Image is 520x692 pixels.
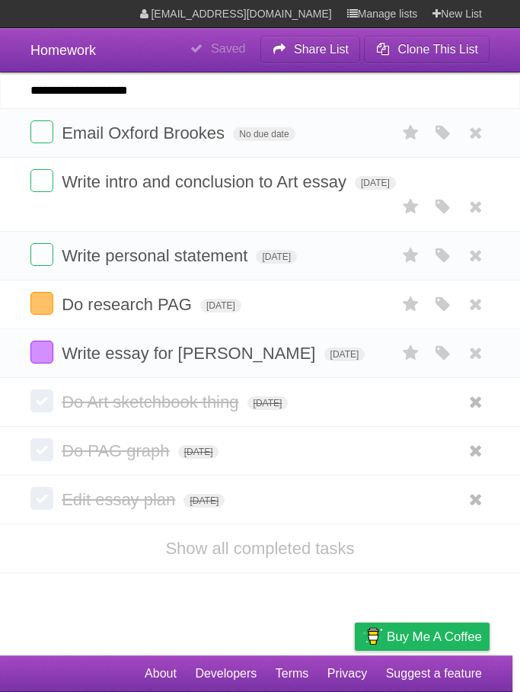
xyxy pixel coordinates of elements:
a: About [145,659,177,688]
span: Write personal statement [62,246,251,265]
span: Edit essay plan [62,490,179,509]
label: Done [30,120,53,143]
span: [DATE] [256,250,297,264]
a: Show all completed tasks [165,539,354,558]
span: Buy me a coffee [387,623,482,650]
span: [DATE] [183,494,225,508]
span: [DATE] [355,176,396,190]
span: Email Oxford Brookes [62,123,228,143]
b: Share List [294,43,349,56]
span: [DATE] [247,396,289,410]
label: Star task [397,120,426,146]
label: Star task [397,292,426,317]
span: Homework [30,43,96,58]
label: Done [30,292,53,315]
a: Terms [276,659,309,688]
a: Developers [195,659,257,688]
label: Star task [397,341,426,366]
a: Suggest a feature [386,659,482,688]
span: [DATE] [324,348,365,361]
a: Privacy [327,659,367,688]
span: Do research PAG [62,295,196,314]
span: [DATE] [200,299,241,312]
label: Done [30,243,53,266]
span: [DATE] [178,445,219,459]
a: Buy me a coffee [355,623,490,651]
span: Do PAG graph [62,441,173,460]
span: Write intro and conclusion to Art essay [62,172,350,191]
label: Star task [397,243,426,268]
span: No due date [233,127,295,141]
label: Done [30,341,53,364]
button: Share List [260,36,361,63]
b: Saved [211,42,245,55]
label: Done [30,438,53,461]
label: Done [30,487,53,510]
button: Clone This List [364,36,490,63]
img: Buy me a coffee [362,623,383,649]
label: Done [30,389,53,412]
span: Write essay for [PERSON_NAME] [62,344,319,363]
b: Clone This List [397,43,478,56]
label: Star task [397,194,426,219]
label: Done [30,169,53,192]
span: Do Art sketchbook thing [62,392,242,412]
